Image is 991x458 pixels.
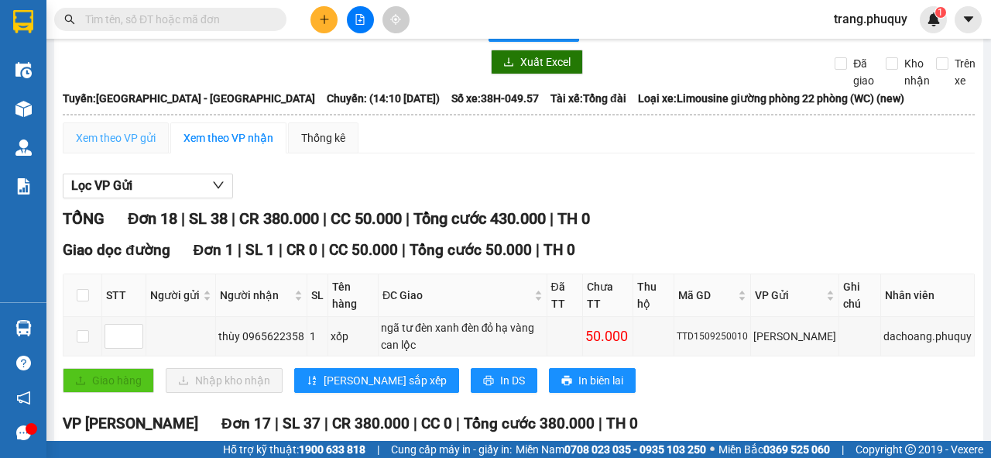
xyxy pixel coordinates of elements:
[456,415,460,432] span: |
[355,14,365,25] span: file-add
[189,209,228,228] span: SL 38
[471,368,537,393] button: printerIn DS
[585,325,630,347] div: 50.000
[905,444,916,455] span: copyright
[598,415,602,432] span: |
[279,241,283,259] span: |
[638,90,904,107] span: Loại xe: Limousine giường phòng 22 phòng (WC) (new)
[382,287,530,304] span: ĐC Giao
[63,368,154,393] button: uploadGiao hàng
[102,274,146,317] th: STT
[299,443,365,456] strong: 1900 633 818
[307,375,317,387] span: sort-ascending
[547,274,583,317] th: Đã TT
[955,6,982,33] button: caret-down
[324,372,447,389] span: [PERSON_NAME] sắp xếp
[753,328,836,345] div: [PERSON_NAME]
[323,209,327,228] span: |
[881,274,975,317] th: Nhân viên
[633,274,674,317] th: Thu hộ
[183,129,273,146] div: Xem theo VP nhận
[16,425,31,440] span: message
[491,50,583,74] button: downloadXuất Excel
[301,129,345,146] div: Thống kê
[328,274,379,317] th: Tên hàng
[755,287,823,304] span: VP Gửi
[550,90,626,107] span: Tài xế: Tổng đài
[15,178,32,195] img: solution-icon
[63,415,198,432] span: VP [PERSON_NAME]
[451,90,539,107] span: Số xe: 38H-049.57
[221,415,271,432] span: Đơn 17
[218,328,304,345] div: thùy 0965622358
[938,7,943,18] span: 1
[413,415,417,432] span: |
[15,320,32,336] img: warehouse-icon
[331,328,375,345] div: xốp
[310,6,338,33] button: plus
[842,441,844,458] span: |
[677,329,748,344] div: TTD1509250010
[239,209,319,228] span: CR 380.000
[410,241,532,259] span: Tổng cước 50.000
[327,90,440,107] span: Chuyến: (14:10 [DATE])
[194,241,235,259] span: Đơn 1
[15,139,32,156] img: warehouse-icon
[550,209,554,228] span: |
[212,179,225,191] span: down
[516,441,706,458] span: Miền Nam
[245,241,275,259] span: SL 1
[231,209,235,228] span: |
[583,274,633,317] th: Chưa TT
[674,317,751,356] td: TTD1509250010
[578,372,623,389] span: In biên lai
[307,274,328,317] th: SL
[718,441,830,458] span: Miền Bắc
[166,368,283,393] button: downloadNhập kho nhận
[16,391,31,405] span: notification
[223,441,365,458] span: Hỗ trợ kỹ thuật:
[606,415,638,432] span: TH 0
[561,375,572,387] span: printer
[557,209,590,228] span: TH 0
[839,274,881,317] th: Ghi chú
[63,92,315,105] b: Tuyến: [GEOGRAPHIC_DATA] - [GEOGRAPHIC_DATA]
[390,14,401,25] span: aim
[331,209,402,228] span: CC 50.000
[63,241,170,259] span: Giao dọc đường
[536,241,540,259] span: |
[150,287,200,304] span: Người gửi
[483,375,494,387] span: printer
[402,241,406,259] span: |
[64,14,75,25] span: search
[319,14,330,25] span: plus
[128,209,177,228] span: Đơn 18
[85,11,268,28] input: Tìm tên, số ĐT hoặc mã đơn
[381,319,544,353] div: ngã tư đèn xanh đèn đỏ hạ vàng can lộc
[329,241,398,259] span: CC 50.000
[927,12,941,26] img: icon-new-feature
[324,415,328,432] span: |
[321,241,325,259] span: |
[310,328,325,345] div: 1
[898,55,936,89] span: Kho nhận
[763,443,830,456] strong: 0369 525 060
[275,415,279,432] span: |
[382,6,410,33] button: aim
[751,317,839,356] td: VP Ngọc Hồi
[883,328,972,345] div: dachoang.phuquy
[549,368,636,393] button: printerIn biên lai
[76,129,156,146] div: Xem theo VP gửi
[286,241,317,259] span: CR 0
[421,415,452,432] span: CC 0
[63,209,105,228] span: TỔNG
[710,446,715,453] span: ⚪️
[283,415,321,432] span: SL 37
[294,368,459,393] button: sort-ascending[PERSON_NAME] sắp xếp
[332,415,410,432] span: CR 380.000
[13,10,33,33] img: logo-vxr
[181,209,185,228] span: |
[678,287,735,304] span: Mã GD
[503,57,514,69] span: download
[391,441,512,458] span: Cung cấp máy in - giấy in:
